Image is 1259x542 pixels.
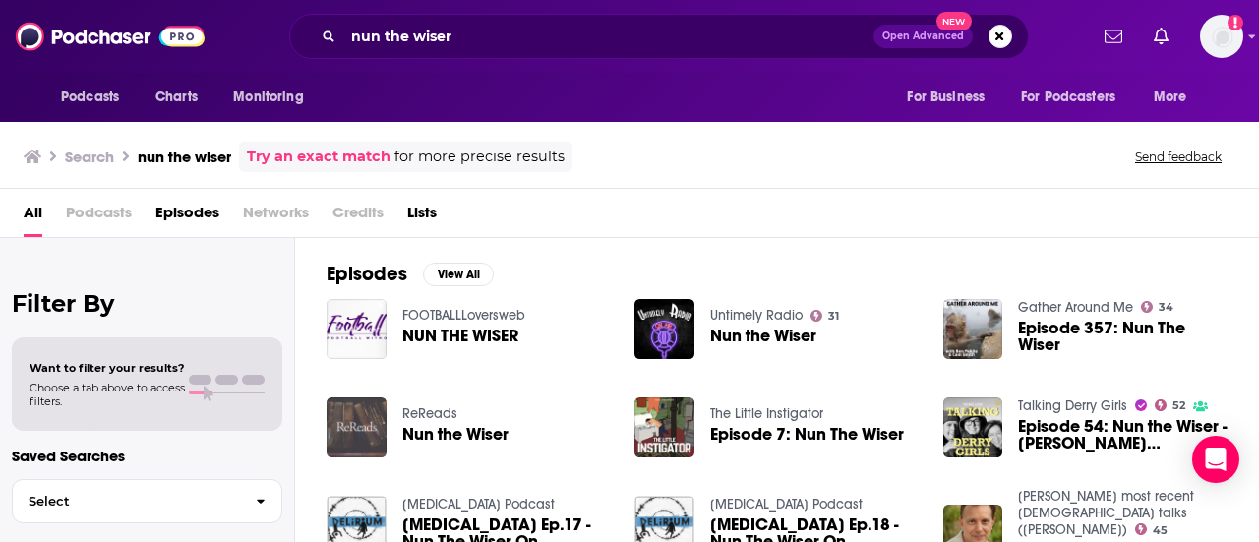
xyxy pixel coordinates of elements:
[1018,418,1228,452] a: Episode 54: Nun the Wiser - Mary Pat Kelly: The whole story… For now.
[394,146,565,168] span: for more precise results
[873,25,973,48] button: Open AdvancedNew
[1008,79,1144,116] button: open menu
[710,426,904,443] a: Episode 7: Nun The Wiser
[289,14,1029,59] div: Search podcasts, credits, & more...
[1146,20,1176,53] a: Show notifications dropdown
[634,397,694,457] img: Episode 7: Nun The Wiser
[233,84,303,111] span: Monitoring
[13,495,240,508] span: Select
[1018,418,1228,452] span: Episode 54: Nun the Wiser - [PERSON_NAME] [PERSON_NAME]: The whole story… For now.
[65,148,114,166] h3: Search
[243,197,309,237] span: Networks
[138,148,231,166] h3: nun the wiser
[710,328,816,344] a: Nun the Wiser
[1154,84,1187,111] span: More
[47,79,145,116] button: open menu
[882,31,964,41] span: Open Advanced
[907,84,985,111] span: For Business
[402,405,457,422] a: ReReads
[943,299,1003,359] img: Episode 357: Nun The Wiser
[155,197,219,237] a: Episodes
[828,312,839,321] span: 31
[1153,526,1168,535] span: 45
[332,197,384,237] span: Credits
[30,381,185,408] span: Choose a tab above to access filters.
[1141,301,1173,313] a: 34
[1018,488,1194,538] a: Mark Nunberg's most recent Dharma talks (Dharma Seed)
[943,397,1003,457] img: Episode 54: Nun the Wiser - Mary Pat Kelly: The whole story… For now.
[12,289,282,318] h2: Filter By
[1021,84,1115,111] span: For Podcasters
[710,405,823,422] a: The Little Instigator
[24,197,42,237] a: All
[327,262,494,286] a: EpisodesView All
[12,479,282,523] button: Select
[343,21,873,52] input: Search podcasts, credits, & more...
[327,299,387,359] img: NUN THE WISER
[61,84,119,111] span: Podcasts
[247,146,390,168] a: Try an exact match
[1200,15,1243,58] span: Logged in as mdekoning
[1172,401,1185,410] span: 52
[30,361,185,375] span: Want to filter your results?
[155,84,198,111] span: Charts
[407,197,437,237] a: Lists
[893,79,1009,116] button: open menu
[1018,397,1127,414] a: Talking Derry Girls
[810,310,839,322] a: 31
[1228,15,1243,30] svg: Add a profile image
[12,447,282,465] p: Saved Searches
[402,307,525,324] a: FOOTBALLLoversweb
[402,328,518,344] a: NUN THE WISER
[1129,149,1228,165] button: Send feedback
[66,197,132,237] span: Podcasts
[1018,320,1228,353] a: Episode 357: Nun The Wiser
[143,79,210,116] a: Charts
[423,263,494,286] button: View All
[1018,299,1133,316] a: Gather Around Me
[1097,20,1130,53] a: Show notifications dropdown
[1155,399,1185,411] a: 52
[1200,15,1243,58] img: User Profile
[710,307,803,324] a: Untimely Radio
[1200,15,1243,58] button: Show profile menu
[1135,523,1168,535] a: 45
[1159,303,1173,312] span: 34
[710,496,863,512] a: Delirium Podcast
[402,496,555,512] a: Delirium Podcast
[327,262,407,286] h2: Episodes
[402,426,509,443] a: Nun the Wiser
[1140,79,1212,116] button: open menu
[219,79,329,116] button: open menu
[16,18,205,55] img: Podchaser - Follow, Share and Rate Podcasts
[327,397,387,457] img: Nun the Wiser
[634,299,694,359] img: Nun the Wiser
[1192,436,1239,483] div: Open Intercom Messenger
[936,12,972,30] span: New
